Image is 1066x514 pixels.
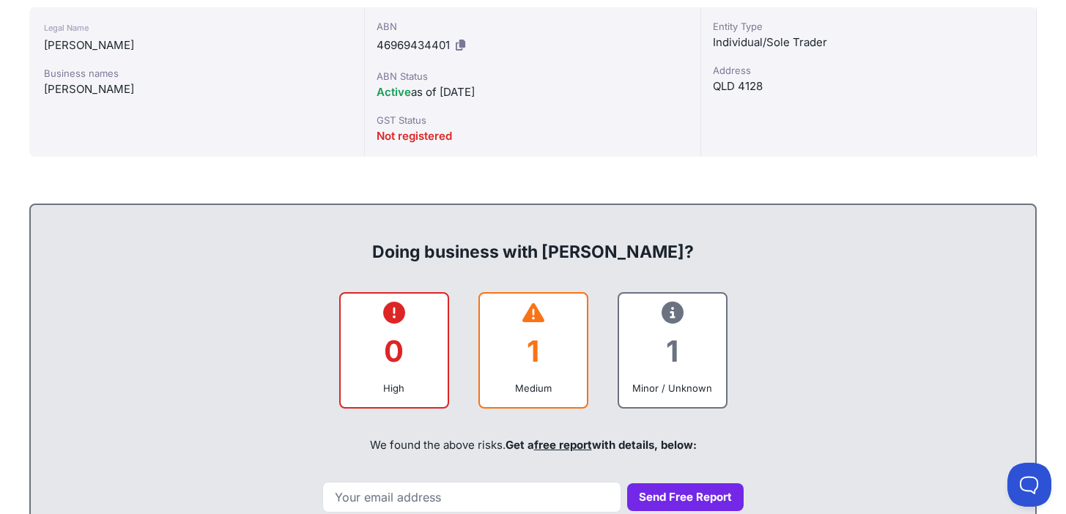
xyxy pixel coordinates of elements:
[713,78,1024,95] div: QLD 4128
[44,66,349,81] div: Business names
[45,217,1021,264] div: Doing business with [PERSON_NAME]?
[377,129,452,143] span: Not registered
[377,38,450,52] span: 46969434401
[713,19,1024,34] div: Entity Type
[713,34,1024,51] div: Individual/Sole Trader
[534,438,592,452] a: free report
[713,63,1024,78] div: Address
[627,483,744,512] button: Send Free Report
[45,420,1021,470] div: We found the above risks.
[492,321,575,381] div: 1
[377,83,688,101] div: as of [DATE]
[352,381,436,395] div: High
[492,381,575,395] div: Medium
[506,438,697,452] span: Get a with details, below:
[377,69,688,83] div: ABN Status
[352,321,436,381] div: 0
[377,19,688,34] div: ABN
[631,321,714,381] div: 1
[377,85,411,99] span: Active
[44,81,349,98] div: [PERSON_NAME]
[1007,463,1051,507] iframe: Toggle Customer Support
[44,37,349,54] div: [PERSON_NAME]
[377,113,688,127] div: GST Status
[322,482,621,513] input: Your email address
[631,381,714,395] div: Minor / Unknown
[44,19,349,37] div: Legal Name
